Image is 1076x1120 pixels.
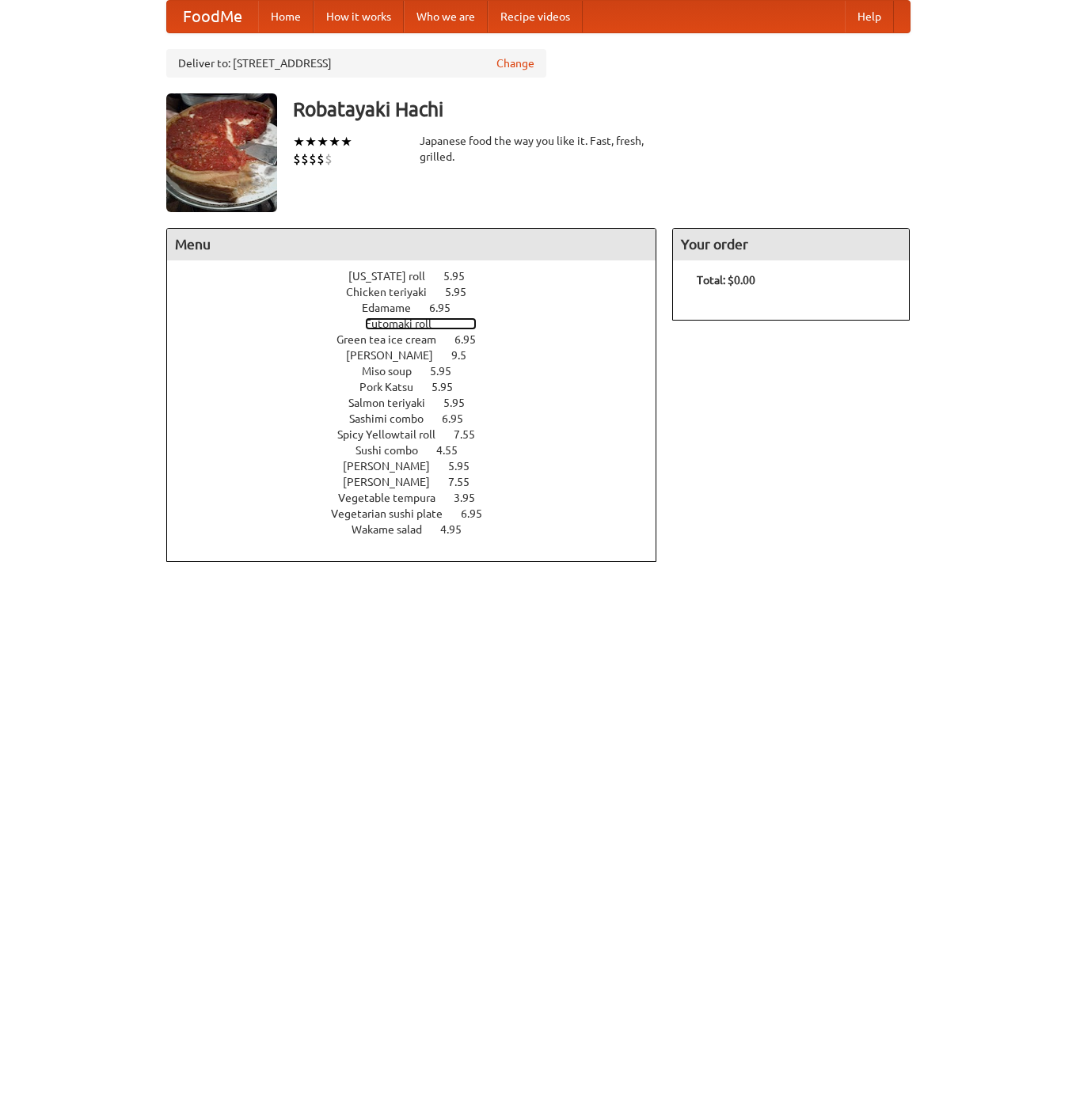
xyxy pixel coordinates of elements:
span: 6.95 [454,333,492,346]
a: Chicken teriyaki 5.95 [346,286,496,298]
a: Sushi combo 4.55 [355,444,487,457]
li: $ [309,150,317,168]
h4: Your order [673,229,909,260]
a: Change [496,55,534,71]
li: ★ [305,133,317,150]
span: 9.5 [451,349,482,362]
span: 4.55 [436,444,473,457]
span: 7.55 [454,428,491,441]
div: Deliver to: [STREET_ADDRESS] [166,49,546,78]
li: ★ [293,133,305,150]
span: 6.95 [429,302,466,314]
span: Chicken teriyaki [346,286,443,298]
span: 5.95 [430,365,467,378]
a: Vegetable tempura 3.95 [338,492,504,504]
li: ★ [329,133,340,150]
li: $ [317,150,325,168]
span: 5.95 [443,397,481,409]
a: Recipe videos [488,1,583,32]
a: How it works [314,1,404,32]
a: Who we are [404,1,488,32]
a: [PERSON_NAME] 7.55 [343,476,499,488]
a: Help [845,1,894,32]
li: $ [301,150,309,168]
span: Miso soup [362,365,428,378]
span: 5.95 [445,286,482,298]
span: Green tea ice cream [336,333,452,346]
span: [US_STATE] roll [348,270,441,283]
span: Futomaki roll [365,317,447,330]
li: ★ [317,133,329,150]
span: Wakame salad [352,523,438,536]
span: Edamame [362,302,427,314]
a: Edamame 6.95 [362,302,480,314]
li: ★ [340,133,352,150]
div: Japanese food the way you like it. Fast, fresh, grilled. [420,133,657,165]
span: 4.95 [440,523,477,536]
h4: Menu [167,229,656,260]
a: Home [258,1,314,32]
span: Sashimi combo [349,412,439,425]
span: Vegetarian sushi plate [331,507,458,520]
span: 7.55 [448,476,485,488]
span: Vegetable tempura [338,492,451,504]
a: Vegetarian sushi plate 6.95 [331,507,511,520]
span: Pork Katsu [359,381,429,393]
span: [PERSON_NAME] [346,349,449,362]
h3: Robatayaki Hachi [293,93,911,125]
a: [US_STATE] roll 5.95 [348,270,494,283]
a: Sashimi combo 6.95 [349,412,492,425]
span: 3.95 [454,492,491,504]
img: angular.jpg [166,93,277,212]
a: Pork Katsu 5.95 [359,381,482,393]
a: [PERSON_NAME] 5.95 [343,460,499,473]
b: Total: $0.00 [697,274,755,287]
span: Salmon teriyaki [348,397,441,409]
a: [PERSON_NAME] 9.5 [346,349,496,362]
span: Sushi combo [355,444,434,457]
a: Futomaki roll [365,317,477,330]
li: $ [325,150,333,168]
span: 5.95 [432,381,469,393]
span: 5.95 [448,460,485,473]
span: Spicy Yellowtail roll [337,428,451,441]
a: Salmon teriyaki 5.95 [348,397,494,409]
a: Green tea ice cream 6.95 [336,333,505,346]
a: Wakame salad 4.95 [352,523,491,536]
a: Miso soup 5.95 [362,365,481,378]
a: Spicy Yellowtail roll 7.55 [337,428,504,441]
span: [PERSON_NAME] [343,476,446,488]
span: [PERSON_NAME] [343,460,446,473]
li: $ [293,150,301,168]
span: 6.95 [461,507,498,520]
span: 5.95 [443,270,481,283]
span: 6.95 [442,412,479,425]
a: FoodMe [167,1,258,32]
